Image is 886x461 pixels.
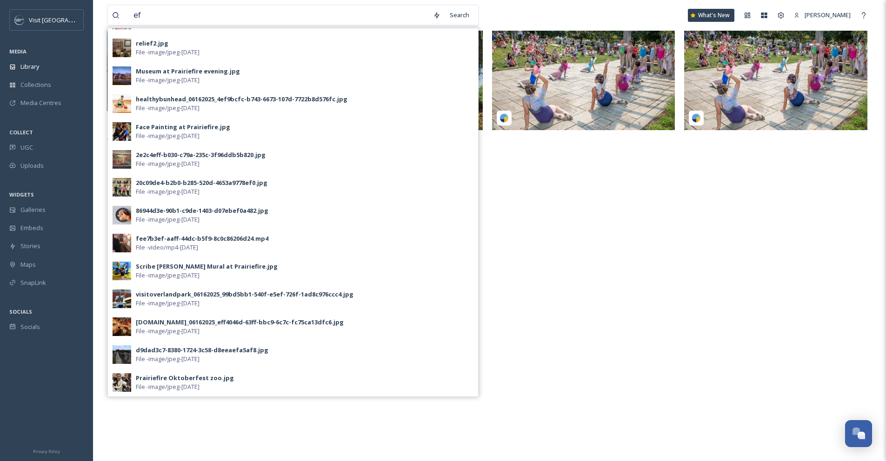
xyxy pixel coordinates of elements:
[113,178,131,197] img: 94b6a78a-ed13-4f36-9d12-96102896d5e4.jpg
[9,129,33,136] span: COLLECT
[113,262,131,280] img: b1428aaf-6231-4836-9bcb-5a83a9aa80c0.jpg
[445,6,474,24] div: Search
[845,420,872,447] button: Open Chat
[20,278,46,287] span: SnapLink
[136,346,268,355] div: d9dad3c7-8380-1724-3c58-d8eeaefa5af8.jpg
[136,48,200,57] span: File - image/jpeg - [DATE]
[136,355,200,363] span: File - image/jpeg - [DATE]
[20,161,44,170] span: Uploads
[136,123,230,132] div: Face Painting at Prairiefire.jpg
[136,187,200,196] span: File - image/jpeg - [DATE]
[15,15,24,25] img: c3es6xdrejuflcaqpovn.png
[113,66,131,85] img: 507d41be-43b3-4aa3-9172-84785796afd7.jpg
[136,178,267,187] div: 20c09de4-b2b0-b285-520d-4653a9778ef0.jpg
[136,39,168,48] div: relief2.jpg
[9,191,34,198] span: WIDGETS
[688,9,734,22] a: What's New
[136,318,344,327] div: [DOMAIN_NAME]_06162025_eff4046d-63ff-bbc9-6c7c-fc75ca13dfc6.jpg
[136,76,200,85] span: File - image/jpeg - [DATE]
[33,445,60,456] a: Privacy Policy
[136,234,268,243] div: fee7b3ef-aaff-44dc-b5f9-8c0c86206d24.mp4
[20,224,43,232] span: Embeds
[684,8,867,130] img: ArtsAndRec_OP_03312025_2.jpg
[136,151,266,159] div: 2e2c4eff-b030-c79a-235c-3f96ddb5b820.jpg
[113,39,131,57] img: d4550180-3ee2-4df9-92e6-1cab74bff49a.jpg
[9,48,27,55] span: MEDIA
[136,243,198,252] span: File - video/mp4 - [DATE]
[129,5,428,26] input: Search your library
[492,8,675,130] img: ArtsAndRec_OP_03312025_2.jpg
[113,290,131,308] img: 33a13eb9-f0a4-4cfb-a057-2c8246920462.jpg
[113,94,131,113] img: b73c9df6-3aeb-4f9d-8143-47a18251f757.jpg
[113,317,131,336] img: 57f0e3fc-be4f-418d-b4d3-9a3a26e0c6a7.jpg
[9,308,32,315] span: SOCIALS
[113,122,131,141] img: 7acfb1fe-2d37-4915-b7db-a230c9363f41.jpg
[113,206,131,224] img: beb86899-8bdf-4a82-8b3c-a328010af1bd.jpg
[107,8,290,111] img: thumbnail
[20,143,33,152] span: UGC
[136,206,268,215] div: 86944d3e-90b1-c9de-1403-d07ebef0a482.jpg
[20,242,40,250] span: Stories
[136,262,278,271] div: Scribe [PERSON_NAME] Mural at Prairiefire.jpg
[113,345,131,364] img: ee27751b-3948-4744-85b1-518b57c9455f.jpg
[789,6,855,24] a: [PERSON_NAME]
[136,104,200,112] span: File - image/jpeg - [DATE]
[136,327,200,336] span: File - image/jpeg - [DATE]
[107,136,173,145] span: You've reached the end
[29,15,101,24] span: Visit [GEOGRAPHIC_DATA]
[20,260,36,269] span: Maps
[136,132,200,140] span: File - image/jpeg - [DATE]
[113,234,131,252] img: a9d8d575-083a-493e-ae1b-a2c0e4ca2152.jpg
[20,323,40,331] span: Socials
[136,95,347,104] div: healthybunhead_06162025_4ef9bcfc-b743-6673-107d-7722b8d576fc.jpg
[113,373,131,392] img: 8b3286ab-0c59-49ae-b73f-41ab65e68628.jpg
[33,448,60,454] span: Privacy Policy
[500,113,509,123] img: snapsea-logo.png
[136,382,200,391] span: File - image/jpeg - [DATE]
[136,159,200,168] span: File - image/jpeg - [DATE]
[136,374,234,382] div: Prairiefire Oktoberfest zoo.jpg
[136,67,240,76] div: Museum at Prairiefire evening.jpg
[805,11,851,19] span: [PERSON_NAME]
[113,150,131,169] img: d9d3b844-6298-405b-bb60-b343a1ebd652.jpg
[20,80,51,89] span: Collections
[136,215,200,224] span: File - image/jpeg - [DATE]
[136,271,200,280] span: File - image/jpeg - [DATE]
[20,62,39,71] span: Library
[20,99,61,107] span: Media Centres
[136,299,200,308] span: File - image/jpeg - [DATE]
[692,113,701,123] img: snapsea-logo.png
[136,290,353,299] div: visitoverlandpark_06162025_99bd5bb1-540f-e5ef-726f-1ad8c976ccc4.jpg
[20,205,46,214] span: Galleries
